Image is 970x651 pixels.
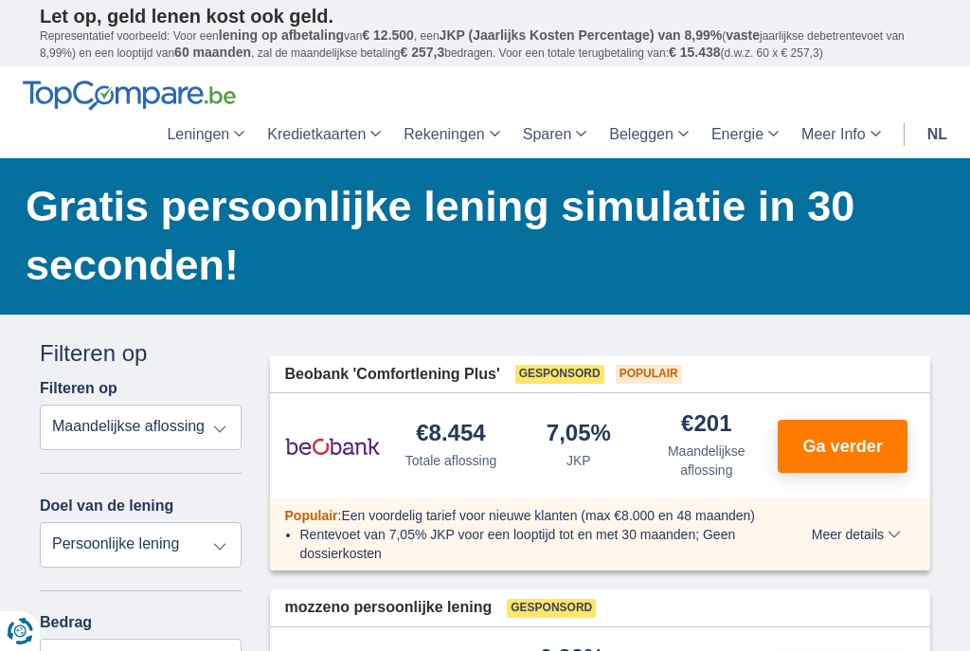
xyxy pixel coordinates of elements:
[812,528,901,541] span: Meer details
[416,422,485,447] div: €8.454
[405,451,497,470] div: Totale aflossing
[803,438,883,455] span: Ga verder
[798,527,915,542] button: Meer details
[650,442,763,479] div: Maandelijkse aflossing
[40,27,930,62] p: Representatief voorbeeld: Voor een van , een ( jaarlijkse debetrentevoet van 8,99%) en een loopti...
[400,45,444,60] span: € 257,3
[726,27,760,43] span: vaste
[547,422,611,447] div: 7,05%
[341,508,755,523] span: Een voordelig tarief voor nieuwe klanten (max €8.000 en 48 maanden)
[23,81,236,111] img: TopCompare
[256,111,392,158] a: Kredietkaarten
[790,111,892,158] a: Meer Info
[155,111,256,158] a: Leningen
[300,525,771,563] li: Rentevoet van 7,05% JKP voor een looptijd tot en met 30 maanden; Geen dossierkosten
[285,364,500,386] span: Beobank 'Comfortlening Plus'
[700,111,790,158] a: Energie
[566,451,591,470] div: JKP
[40,5,930,27] p: Let op, geld lenen kost ook geld.
[392,111,511,158] a: Rekeningen
[219,27,344,43] span: lening op afbetaling
[174,45,251,60] span: 60 maanden
[507,599,596,618] span: Gesponsord
[515,365,604,384] span: Gesponsord
[616,365,682,384] span: Populair
[40,497,173,515] label: Doel van de lening
[778,420,907,473] button: Ga verder
[285,597,493,619] span: mozzeno persoonlijke lening
[512,111,599,158] a: Sparen
[26,177,930,295] h1: Gratis persoonlijke lening simulatie in 30 seconden!
[40,337,242,370] div: Filteren op
[362,27,414,43] span: € 12.500
[40,614,242,631] label: Bedrag
[285,508,338,523] span: Populair
[440,27,723,43] span: JKP (Jaarlijks Kosten Percentage) van 8,99%
[40,380,117,397] label: Filteren op
[598,111,700,158] a: Beleggen
[669,45,721,60] span: € 15.438
[285,423,380,470] img: product.pl.alt Beobank
[270,506,786,525] div: :
[916,111,959,158] a: nl
[681,412,731,438] div: €201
